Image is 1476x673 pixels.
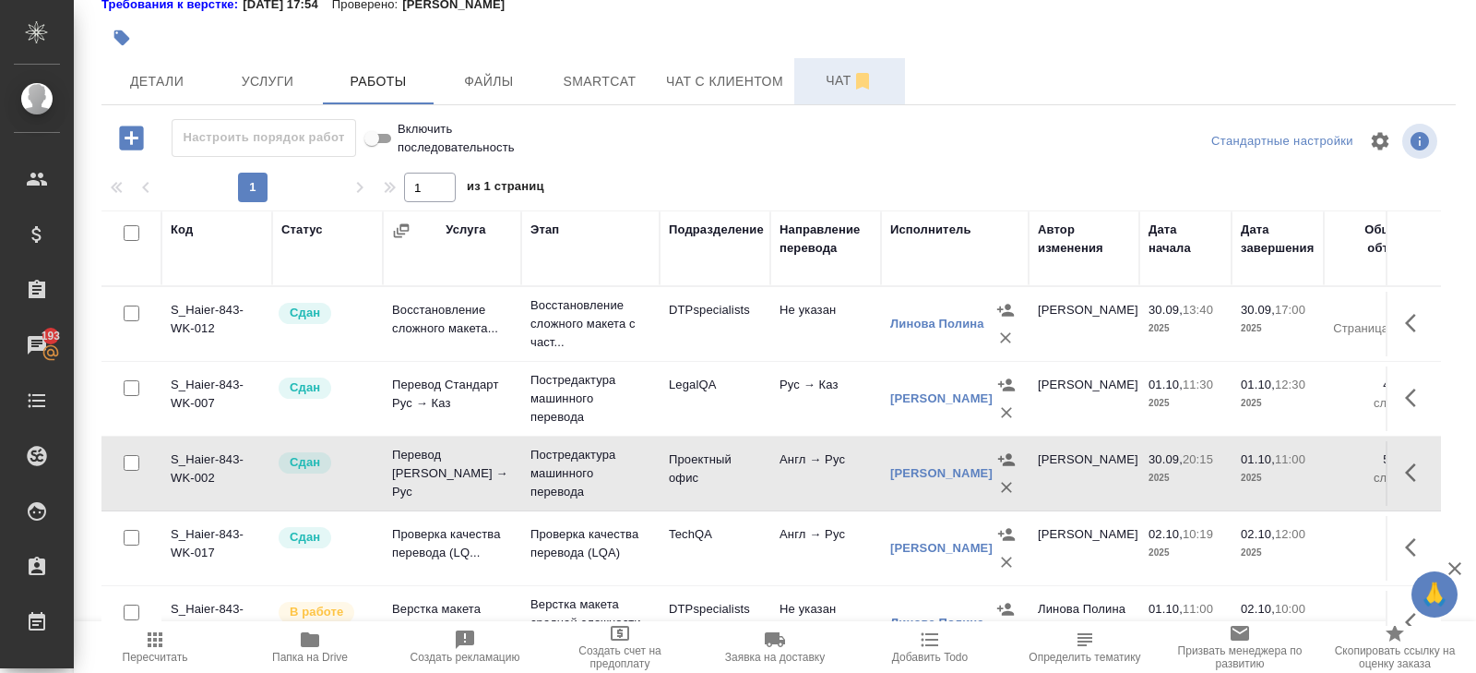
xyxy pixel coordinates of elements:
[1149,452,1183,466] p: 30.09,
[1162,621,1317,673] button: Призвать менеджера по развитию
[530,296,650,352] p: Восстановление сложного макета с част...
[1333,394,1407,413] p: слово
[281,221,323,239] div: Статус
[1275,303,1305,317] p: 17:00
[993,548,1020,576] button: Удалить
[290,304,320,322] p: Сдан
[1183,303,1213,317] p: 13:40
[892,651,968,664] span: Добавить Todo
[161,441,272,506] td: S_Haier-843-WK-002
[1183,452,1213,466] p: 20:15
[660,292,770,356] td: DTPspecialists
[993,521,1020,548] button: Назначить
[383,292,521,356] td: Восстановление сложного макета...
[770,367,881,431] td: Рус → Каз
[1149,319,1222,338] p: 2025
[1241,378,1275,391] p: 01.10,
[106,119,157,157] button: Добавить работу
[1241,394,1315,413] p: 2025
[383,516,521,581] td: Проверка качества перевода (LQ...
[666,70,783,93] span: Чат с клиентом
[1241,469,1315,487] p: 2025
[232,621,387,673] button: Папка на Drive
[1241,221,1315,258] div: Дата завершения
[1411,571,1458,618] button: 🙏
[780,221,872,258] div: Направление перевода
[1241,452,1275,466] p: 01.10,
[530,525,650,562] p: Проверка качества перевода (LQA)
[660,591,770,655] td: DTPspecialists
[993,474,1020,501] button: Удалить
[1241,319,1315,338] p: 2025
[277,451,374,475] div: Менеджер проверил работу исполнителя, передает ее на следующий этап
[852,621,1007,673] button: Добавить Todo
[530,371,650,427] p: Постредактура машинного перевода
[890,541,993,555] a: [PERSON_NAME]
[555,70,644,93] span: Smartcat
[1149,378,1183,391] p: 01.10,
[725,651,825,664] span: Заявка на доставку
[101,18,142,58] button: Добавить тэг
[277,525,374,550] div: Менеджер проверил работу исполнителя, передает ее на следующий этап
[1333,544,1407,562] p: час
[530,446,650,501] p: Постредактура машинного перевода
[467,175,544,202] span: из 1 страниц
[1241,527,1275,541] p: 02.10,
[553,644,686,670] span: Создать счет на предоплату
[1183,378,1213,391] p: 11:30
[334,70,423,93] span: Работы
[993,371,1020,399] button: Назначить
[1183,527,1213,541] p: 10:19
[1183,602,1213,616] p: 11:00
[770,441,881,506] td: Англ → Рус
[383,437,521,511] td: Перевод [PERSON_NAME] → Рус
[161,367,272,431] td: S_Haier-843-WK-007
[1394,600,1438,644] button: Здесь прячутся важные кнопки
[277,301,374,326] div: Менеджер проверил работу исполнителя, передает ее на следующий этап
[1333,600,1407,619] p: 9
[290,379,320,397] p: Сдан
[542,621,697,673] button: Создать счет на предоплату
[890,466,993,480] a: [PERSON_NAME]
[123,651,188,664] span: Пересчитать
[1333,451,1407,469] p: 57,6
[446,221,485,239] div: Услуга
[660,516,770,581] td: TechQA
[77,621,232,673] button: Пересчитать
[1241,544,1315,562] p: 2025
[1333,525,1407,544] p: 0,3
[1275,527,1305,541] p: 12:00
[1394,376,1438,420] button: Здесь прячутся важные кнопки
[992,296,1019,324] button: Назначить
[1275,602,1305,616] p: 10:00
[1402,124,1441,159] span: Посмотреть информацию
[697,621,852,673] button: Заявка на доставку
[890,317,984,330] a: Линова Полина
[851,70,874,92] svg: Отписаться
[5,322,69,368] a: 193
[669,221,764,239] div: Подразделение
[411,651,520,664] span: Создать рекламацию
[1241,602,1275,616] p: 02.10,
[890,391,993,405] a: [PERSON_NAME]
[1207,127,1358,156] div: split button
[1275,452,1305,466] p: 11:00
[1029,367,1139,431] td: [PERSON_NAME]
[1149,544,1222,562] p: 2025
[445,70,533,93] span: Файлы
[392,222,411,240] button: Сгруппировать
[1029,441,1139,506] td: [PERSON_NAME]
[1241,619,1315,637] p: 2025
[1029,292,1139,356] td: [PERSON_NAME]
[1333,469,1407,487] p: слово
[992,324,1019,352] button: Удалить
[890,616,984,630] a: Линова Полина
[1007,621,1162,673] button: Определить тематику
[277,376,374,401] div: Менеджер проверил работу исполнителя, передает ее на следующий этап
[1038,221,1130,258] div: Автор изменения
[1173,644,1306,670] span: Призвать менеджера по развитию
[805,69,894,92] span: Чат
[1029,651,1140,664] span: Определить тематику
[1333,301,1407,319] p: 9
[770,516,881,581] td: Англ → Рус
